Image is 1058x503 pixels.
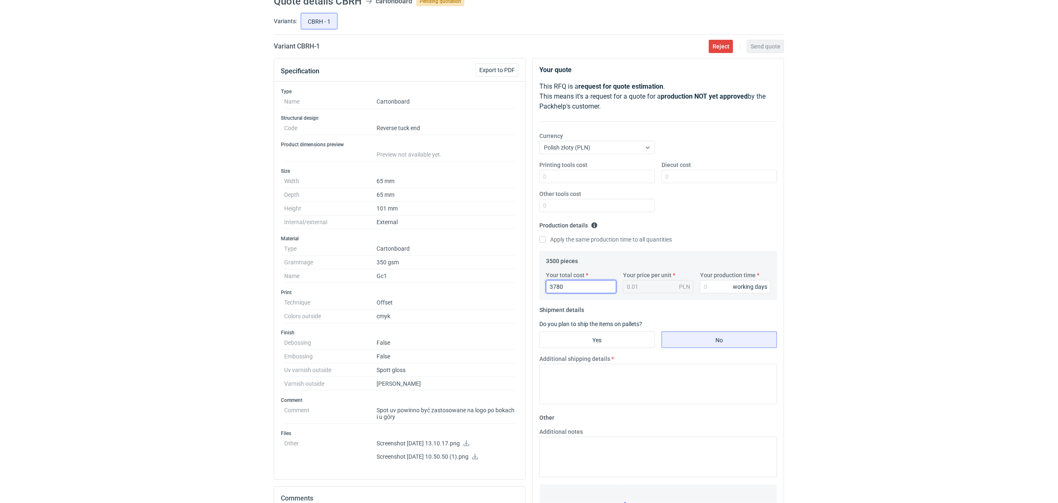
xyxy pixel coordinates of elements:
dt: Type [284,242,377,256]
input: 0 [539,170,655,183]
dt: Grammage [284,256,377,269]
strong: production NOT yet approved [661,92,748,100]
span: Preview not available yet. [377,151,442,158]
input: 0 [662,170,777,183]
label: Apply the same production time to all quantities [539,235,672,244]
label: Variants: [274,17,297,25]
h3: Print [281,289,519,296]
dt: Depth [284,188,377,202]
p: Screenshot [DATE] 10.50.50 (1).png [377,453,515,461]
dt: Height [284,202,377,215]
dd: [PERSON_NAME] [377,377,515,391]
dt: Varnish outside [284,377,377,391]
h3: Size [281,168,519,174]
p: Screenshot [DATE] 13.10.17.png [377,440,515,447]
dd: 65 mm [377,188,515,202]
div: PLN [679,283,690,291]
dd: Offset [377,296,515,310]
dt: Name [284,269,377,283]
label: Your production time [700,271,756,279]
h3: Finish [281,329,519,336]
button: Reject [709,40,733,53]
label: Currency [539,132,563,140]
span: Polish złoty (PLN) [544,144,590,151]
dt: Debossing [284,336,377,350]
label: No [662,331,777,348]
dd: cmyk [377,310,515,323]
input: 0 [546,280,616,293]
dt: Embossing [284,350,377,363]
dd: Spot uv powinno być zastosowane na logo po bokach i u góry [377,404,515,424]
label: Diecut cost [662,161,691,169]
legend: Other [539,411,554,421]
dd: Cartonboard [377,95,515,109]
dd: False [377,350,515,363]
p: This RFQ is a . This means it's a request for a quote for a by the Packhelp's customer. [539,82,777,111]
span: Reject [713,44,729,49]
button: Specification [281,61,319,81]
h3: Comment [281,397,519,404]
dt: Colors outside [284,310,377,323]
dt: Comment [284,404,377,424]
span: Export to PDF [479,67,515,73]
legend: 3500 pieces [546,254,578,264]
strong: request for quote estimation [578,82,663,90]
strong: Your quote [539,66,572,74]
label: Your total cost [546,271,585,279]
dd: 65 mm [377,174,515,188]
label: Yes [539,331,655,348]
button: Export to PDF [476,63,519,77]
dt: Uv varnish outside [284,363,377,377]
dt: Code [284,121,377,135]
label: Additional shipping details [539,355,610,363]
legend: Shipment details [539,303,584,313]
dd: 101 mm [377,202,515,215]
label: Printing tools cost [539,161,587,169]
h3: Product dimensions preview [281,141,519,148]
h3: Material [281,235,519,242]
label: Other tools cost [539,190,581,198]
dd: False [377,336,515,350]
dd: Spott gloss [377,363,515,377]
span: Send quote [751,44,780,49]
div: working days [733,283,767,291]
legend: Production details [539,219,598,229]
dt: Name [284,95,377,109]
dt: Other [284,437,377,467]
h3: Structural design [281,115,519,121]
dd: Reverse tuck end [377,121,515,135]
h3: Type [281,88,519,95]
button: Send quote [747,40,784,53]
h3: Files [281,430,519,437]
input: 0 [700,280,771,293]
label: Additional notes [539,428,583,436]
dt: Internal/external [284,215,377,229]
h2: Variant CBRH - 1 [274,41,320,51]
dd: External [377,215,515,229]
dt: Width [284,174,377,188]
input: 0 [539,199,655,212]
dd: Gc1 [377,269,515,283]
dd: 350 gsm [377,256,515,269]
dd: Cartonboard [377,242,515,256]
label: Your price per unit [623,271,672,279]
label: CBRH - 1 [301,13,338,29]
dt: Technique [284,296,377,310]
label: Do you plan to ship the items on pallets? [539,321,642,327]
